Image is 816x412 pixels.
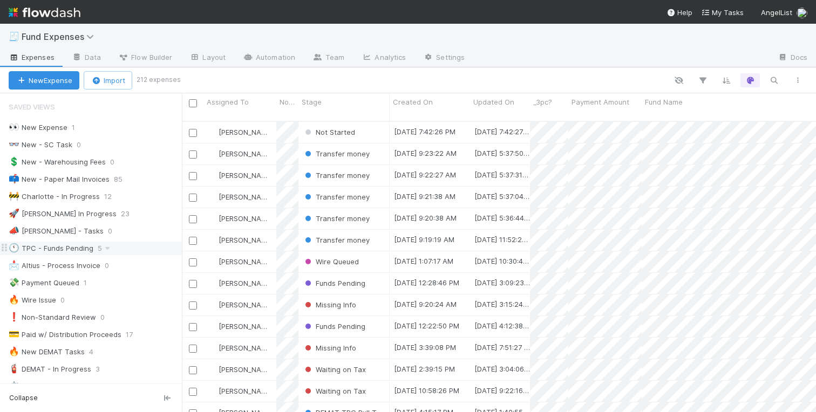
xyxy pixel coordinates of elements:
[9,96,55,118] span: Saved Views
[208,322,217,331] img: avatar_93b89fca-d03a-423a-b274-3dd03f0a621f.png
[219,171,273,180] span: [PERSON_NAME]
[208,344,217,352] img: avatar_abca0ba5-4208-44dd-8897-90682736f166.png
[9,52,55,63] span: Expenses
[9,190,100,203] div: Charlotte - In Progress
[394,191,455,202] div: [DATE] 9:21:38 AM
[9,260,19,270] span: 📩
[105,259,120,272] span: 0
[394,299,457,310] div: [DATE] 9:20:24 AM
[219,300,273,309] span: [PERSON_NAME]
[189,345,197,353] input: Toggle Row Selected
[208,300,217,309] img: avatar_abca0ba5-4208-44dd-8897-90682736f166.png
[114,173,133,186] span: 85
[9,312,19,321] span: ❗
[189,366,197,374] input: Toggle Row Selected
[303,279,365,287] span: Funds Pending
[219,344,273,352] span: [PERSON_NAME]
[761,8,792,17] span: AngelList
[189,323,197,331] input: Toggle Row Selected
[219,365,273,374] span: [PERSON_NAME]
[303,386,366,396] div: Waiting on Tax
[303,278,365,289] div: Funds Pending
[118,52,172,63] span: Flow Builder
[219,257,273,266] span: [PERSON_NAME]
[394,234,454,245] div: [DATE] 9:19:19 AM
[394,212,457,223] div: [DATE] 9:20:38 AM
[9,209,19,218] span: 🚀
[9,259,100,272] div: Altius - Process Invoice
[208,170,271,181] div: [PERSON_NAME]
[394,148,457,159] div: [DATE] 9:23:22 AM
[474,212,530,223] div: [DATE] 5:36:44 PM
[303,213,370,224] div: Transfer money
[303,127,355,138] div: Not Started
[208,256,271,267] div: [PERSON_NAME]
[208,127,271,138] div: [PERSON_NAME]
[208,321,271,332] div: [PERSON_NAME]
[394,363,455,374] div: [DATE] 2:39:15 PM
[189,280,197,288] input: Toggle Row Selected
[394,385,459,396] div: [DATE] 10:58:26 PM
[189,388,197,396] input: Toggle Row Selected
[303,236,370,244] span: Transfer money
[474,256,530,266] div: [DATE] 10:30:44 AM
[110,155,125,169] span: 0
[9,293,56,307] div: Wire Issue
[9,311,96,324] div: Non-Standard Review
[208,235,271,245] div: [PERSON_NAME]
[303,299,356,310] div: Missing Info
[208,148,271,159] div: [PERSON_NAME]
[9,242,93,255] div: TPC - Funds Pending
[9,393,38,403] span: Collapse
[797,8,807,18] img: avatar_abca0ba5-4208-44dd-8897-90682736f166.png
[473,97,514,107] span: Updated On
[667,7,692,18] div: Help
[181,50,234,67] a: Layout
[394,126,455,137] div: [DATE] 7:42:26 PM
[219,279,273,287] span: [PERSON_NAME]
[9,295,19,304] span: 🔥
[208,386,271,396] div: [PERSON_NAME]
[353,50,414,67] a: Analytics
[9,329,19,339] span: 💳
[63,50,110,67] a: Data
[645,97,683,107] span: Fund Name
[393,97,433,107] span: Created On
[121,207,140,221] span: 23
[219,149,273,158] span: [PERSON_NAME]
[9,226,19,235] span: 📣
[394,277,459,288] div: [DATE] 12:28:46 PM
[189,150,197,159] input: Toggle Row Selected
[303,342,356,353] div: Missing Info
[9,138,72,152] div: New - SC Task
[89,345,104,359] span: 4
[104,190,123,203] span: 12
[303,235,370,245] div: Transfer money
[394,342,456,353] div: [DATE] 3:39:08 PM
[9,32,19,41] span: 🧾
[474,148,530,159] div: [DATE] 5:37:50 PM
[9,380,133,393] div: DEMAT Pending Vendor Payment
[110,50,181,67] a: Flow Builder
[137,75,181,85] small: 212 expenses
[303,148,370,159] div: Transfer money
[394,320,459,331] div: [DATE] 12:22:50 PM
[96,362,111,376] span: 3
[303,256,359,267] div: Wire Queued
[189,129,197,137] input: Toggle Row Selected
[208,279,217,287] img: avatar_abca0ba5-4208-44dd-8897-90682736f166.png
[219,214,273,223] span: [PERSON_NAME]
[9,276,79,290] div: Payment Queued
[474,126,530,137] div: [DATE] 7:42:27 PM
[84,71,132,90] button: Import
[208,364,271,375] div: [PERSON_NAME]
[208,171,217,180] img: avatar_abca0ba5-4208-44dd-8897-90682736f166.png
[9,71,79,90] button: NewExpense
[303,321,365,332] div: Funds Pending
[474,320,530,331] div: [DATE] 4:12:38 PM
[280,97,296,107] span: Non-standard review
[138,380,157,393] span: 97
[208,387,217,395] img: avatar_abca0ba5-4208-44dd-8897-90682736f166.png
[474,234,530,245] div: [DATE] 11:52:25 AM
[9,224,104,238] div: [PERSON_NAME] - Tasks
